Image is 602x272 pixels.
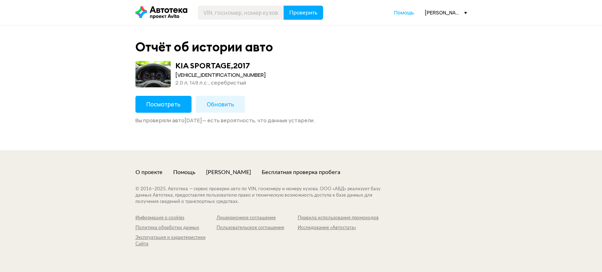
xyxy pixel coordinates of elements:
span: Посмотреть [146,100,181,108]
a: [PERSON_NAME] [206,168,251,176]
a: Помощь [394,9,414,16]
a: Пользовательское соглашение [217,225,298,231]
a: О проекте [135,168,163,176]
div: [PERSON_NAME][EMAIL_ADDRESS][DOMAIN_NAME] [425,9,467,16]
span: Проверить [289,10,317,16]
button: Обновить [196,96,245,113]
a: Лицензионное соглашение [217,215,298,221]
div: Отчёт об истории авто [135,39,273,55]
a: Информация о cookies [135,215,217,221]
a: Исследование «Автостата» [298,225,379,231]
div: © 2016– 2025 . Автотека — сервис проверки авто по VIN, госномеру и номеру кузова. ООО «АБД» реали... [135,186,395,205]
a: Помощь [173,168,195,176]
a: Бесплатная проверка пробега [262,168,340,176]
a: Политика обработки данных [135,225,217,231]
span: Обновить [207,100,234,108]
div: [VEHICLE_IDENTIFICATION_NUMBER] [175,71,266,79]
button: Проверить [284,6,323,20]
div: KIA SPORTAGE , 2017 [175,61,250,70]
input: VIN, госномер, номер кузова [198,6,284,20]
div: 2.0 л, 149 л.c., серебристый [175,79,266,87]
button: Посмотреть [135,96,191,113]
a: Эксплуатация и характеристики Сайта [135,235,217,247]
a: Правила использования промокодов [298,215,379,221]
div: Вы проверяли авто [DATE] — есть вероятность, что данные устарели. [135,117,467,124]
